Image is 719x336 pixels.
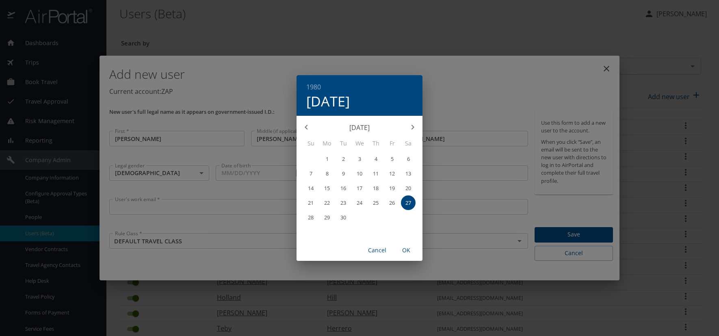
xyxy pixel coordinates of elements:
[389,200,395,206] p: 26
[357,186,362,191] p: 17
[303,195,318,210] button: 21
[405,186,411,191] p: 20
[391,156,394,162] p: 5
[389,171,395,176] p: 12
[407,156,410,162] p: 6
[352,139,367,148] span: We
[336,139,351,148] span: Tu
[373,200,379,206] p: 25
[405,200,411,206] p: 27
[336,210,351,225] button: 30
[303,210,318,225] button: 28
[401,195,416,210] button: 27
[352,152,367,166] button: 3
[324,215,330,220] p: 29
[385,195,399,210] button: 26
[385,181,399,195] button: 19
[401,152,416,166] button: 6
[352,195,367,210] button: 24
[320,181,334,195] button: 15
[320,195,334,210] button: 22
[385,166,399,181] button: 12
[368,139,383,148] span: Th
[306,93,350,110] button: [DATE]
[393,243,419,258] button: OK
[405,171,411,176] p: 13
[310,171,312,176] p: 7
[336,166,351,181] button: 9
[401,139,416,148] span: Sa
[385,139,399,148] span: Fr
[306,81,321,93] button: 1980
[342,171,345,176] p: 9
[358,156,361,162] p: 3
[357,200,362,206] p: 24
[367,245,387,256] span: Cancel
[357,171,362,176] p: 10
[320,152,334,166] button: 1
[324,200,330,206] p: 22
[342,156,345,162] p: 2
[326,156,329,162] p: 1
[389,186,395,191] p: 19
[308,186,314,191] p: 14
[303,181,318,195] button: 14
[375,156,377,162] p: 4
[401,166,416,181] button: 13
[396,245,416,256] span: OK
[303,139,318,148] span: Su
[368,166,383,181] button: 11
[385,152,399,166] button: 5
[352,181,367,195] button: 17
[303,166,318,181] button: 7
[368,195,383,210] button: 25
[373,171,379,176] p: 11
[308,215,314,220] p: 28
[320,166,334,181] button: 8
[340,200,346,206] p: 23
[340,186,346,191] p: 16
[336,181,351,195] button: 16
[373,186,379,191] p: 18
[326,171,329,176] p: 8
[368,181,383,195] button: 18
[352,166,367,181] button: 10
[324,186,330,191] p: 15
[320,210,334,225] button: 29
[401,181,416,195] button: 20
[320,139,334,148] span: Mo
[368,152,383,166] button: 4
[308,200,314,206] p: 21
[336,195,351,210] button: 23
[316,123,403,132] p: [DATE]
[336,152,351,166] button: 2
[364,243,390,258] button: Cancel
[340,215,346,220] p: 30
